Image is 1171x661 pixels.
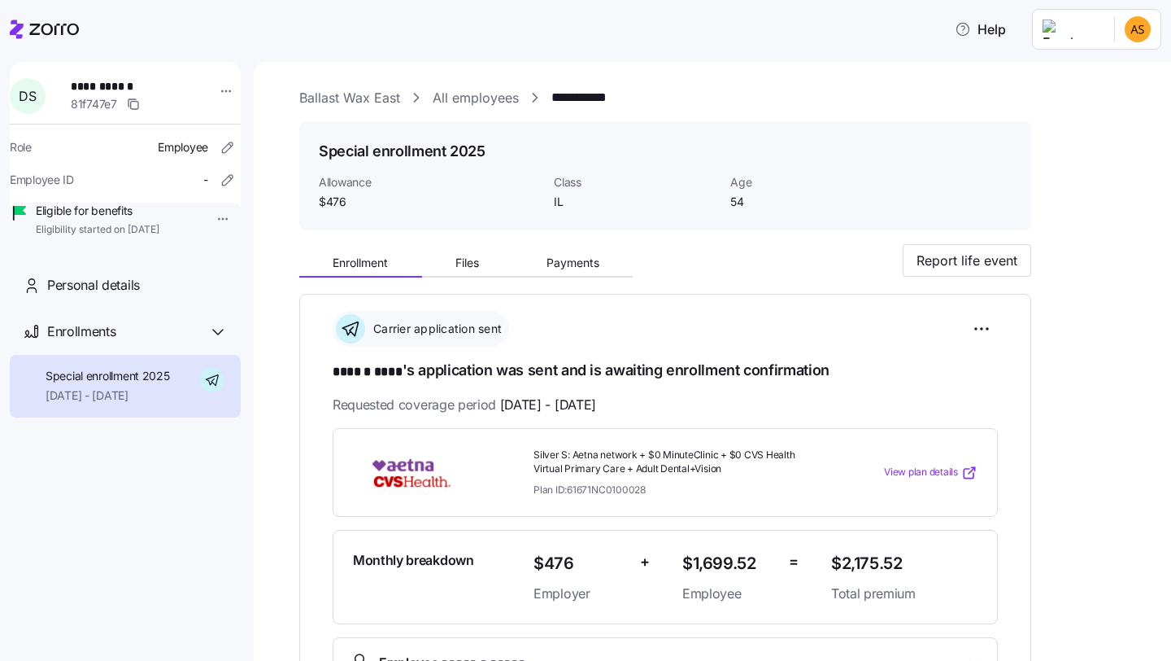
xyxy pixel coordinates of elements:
span: Silver S: Aetna network + $0 MinuteClinic + $0 CVS Health Virtual Primary Care + Adult Dental+Vision [533,449,818,476]
span: Age [730,174,894,190]
span: Requested coverage period [333,395,596,415]
span: Enrollment [333,257,388,269]
span: $2,175.52 [831,550,977,577]
span: Class [554,174,717,190]
span: Employer [533,584,627,604]
span: Files [455,257,479,269]
button: Help [942,13,1019,46]
a: Ballast Wax East [299,88,400,108]
button: Report life event [903,244,1031,277]
h1: Special enrollment 2025 [319,141,485,161]
img: Employer logo [1043,20,1101,39]
span: Eligible for benefits [36,203,159,219]
span: Allowance [319,174,541,190]
span: View plan details [884,465,958,480]
img: 835be5d9d2fb0bff5529581db3e63ca5 [1125,16,1151,42]
span: Special enrollment 2025 [46,368,170,384]
span: Monthly breakdown [353,550,474,571]
span: + [640,550,650,574]
span: [DATE] - [DATE] [46,387,170,404]
span: $476 [319,194,541,210]
span: 54 [730,194,894,210]
span: Role [10,139,32,155]
span: Report life event [916,251,1017,270]
span: 81f747e7 [71,96,117,112]
span: Help [955,20,1006,39]
span: $476 [533,550,627,577]
span: [DATE] - [DATE] [500,395,596,415]
span: Plan ID: 61671NC0100028 [533,483,646,497]
h1: 's application was sent and is awaiting enrollment confirmation [333,360,998,383]
span: = [789,550,799,574]
a: All employees [433,88,519,108]
img: Aetna CVS Health [353,454,470,492]
span: Carrier application sent [368,321,502,337]
span: Enrollments [47,322,115,342]
span: D S [19,90,36,103]
span: Employee ID [10,172,74,188]
span: - [203,172,208,188]
span: Employee [158,139,208,155]
span: Personal details [47,275,140,295]
span: Eligibility started on [DATE] [36,223,159,237]
span: Employee [682,584,776,604]
span: Total premium [831,584,977,604]
span: $1,699.52 [682,550,776,577]
span: IL [554,194,717,210]
span: Payments [546,257,599,269]
a: View plan details [884,465,977,481]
